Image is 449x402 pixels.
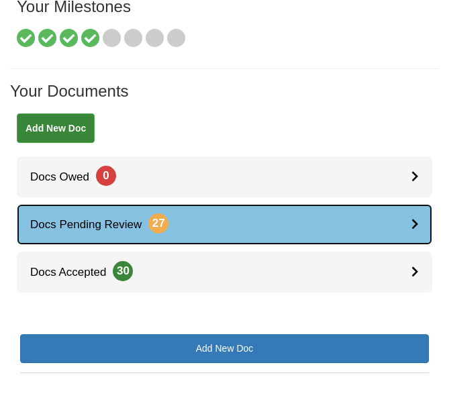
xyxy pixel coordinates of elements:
[17,266,133,279] span: Docs Accepted
[17,252,432,293] a: Docs Accepted30
[10,83,439,113] h1: Your Documents
[113,261,133,281] span: 30
[17,204,432,245] a: Docs Pending Review27
[17,113,95,143] a: Add New Doc
[17,170,116,183] span: Docs Owed
[148,213,168,234] span: 27
[17,218,168,231] span: Docs Pending Review
[20,334,429,363] a: Add New Doc
[96,166,116,186] span: 0
[17,156,432,197] a: Docs Owed0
